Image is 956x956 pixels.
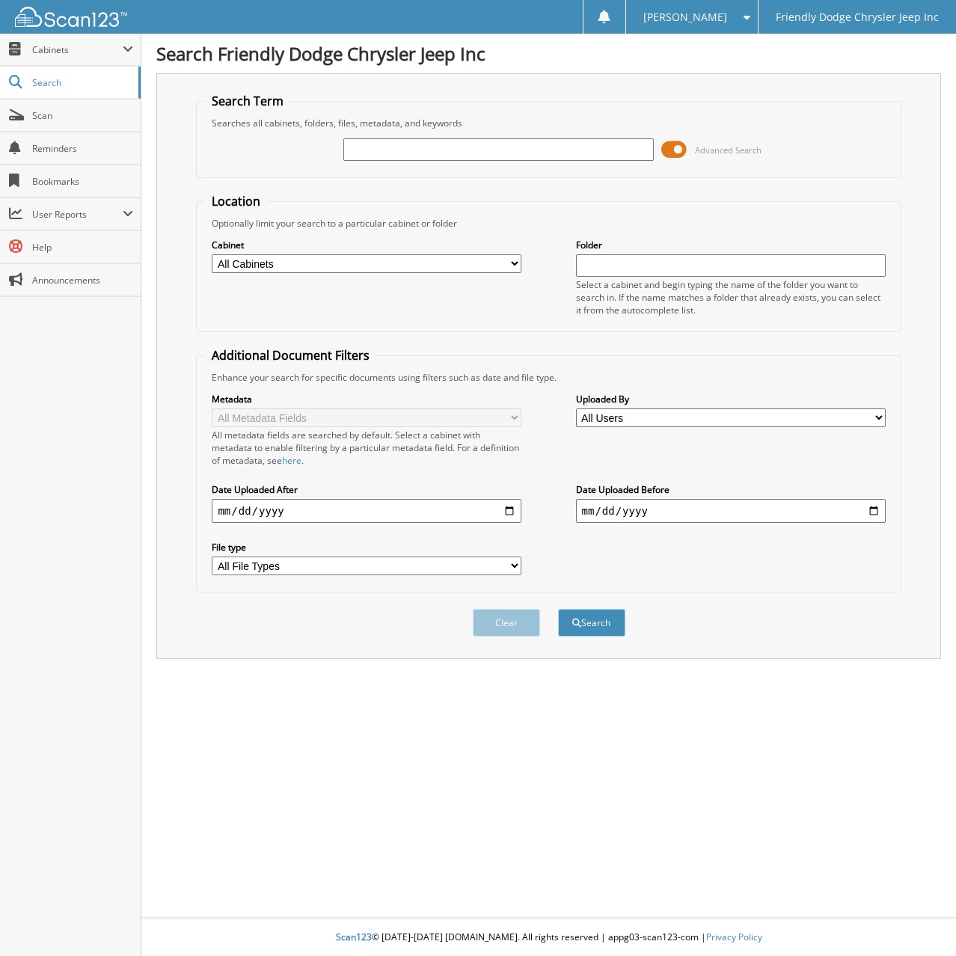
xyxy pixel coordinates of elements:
button: Search [558,609,625,637]
span: Scan [32,109,133,122]
span: [PERSON_NAME] [643,13,727,22]
iframe: Chat Widget [881,884,956,956]
div: Searches all cabinets, folders, files, metadata, and keywords [204,117,892,129]
span: Help [32,241,133,254]
legend: Additional Document Filters [204,347,377,364]
div: © [DATE]-[DATE] [DOMAIN_NAME]. All rights reserved | appg03-scan123-com | [141,919,956,956]
h1: Search Friendly Dodge Chrysler Jeep Inc [156,41,941,66]
a: Privacy Policy [706,931,762,943]
div: Select a cabinet and begin typing the name of the folder you want to search in. If the name match... [576,278,886,316]
img: scan123-logo-white.svg [15,7,127,27]
legend: Location [204,193,268,209]
input: end [576,499,886,523]
span: Cabinets [32,43,123,56]
span: Announcements [32,274,133,287]
span: Scan123 [336,931,372,943]
span: Advanced Search [695,144,762,156]
span: User Reports [32,208,123,221]
label: File type [212,541,521,554]
div: Optionally limit your search to a particular cabinet or folder [204,217,892,230]
div: Enhance your search for specific documents using filters such as date and file type. [204,371,892,384]
input: start [212,499,521,523]
a: here [282,454,301,467]
label: Metadata [212,393,521,405]
span: Bookmarks [32,175,133,188]
div: All metadata fields are searched by default. Select a cabinet with metadata to enable filtering b... [212,429,521,467]
label: Uploaded By [576,393,886,405]
span: Reminders [32,142,133,155]
label: Date Uploaded Before [576,483,886,496]
span: Search [32,76,131,89]
label: Folder [576,239,886,251]
button: Clear [473,609,540,637]
label: Cabinet [212,239,521,251]
label: Date Uploaded After [212,483,521,496]
span: Friendly Dodge Chrysler Jeep Inc [776,13,939,22]
legend: Search Term [204,93,291,109]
